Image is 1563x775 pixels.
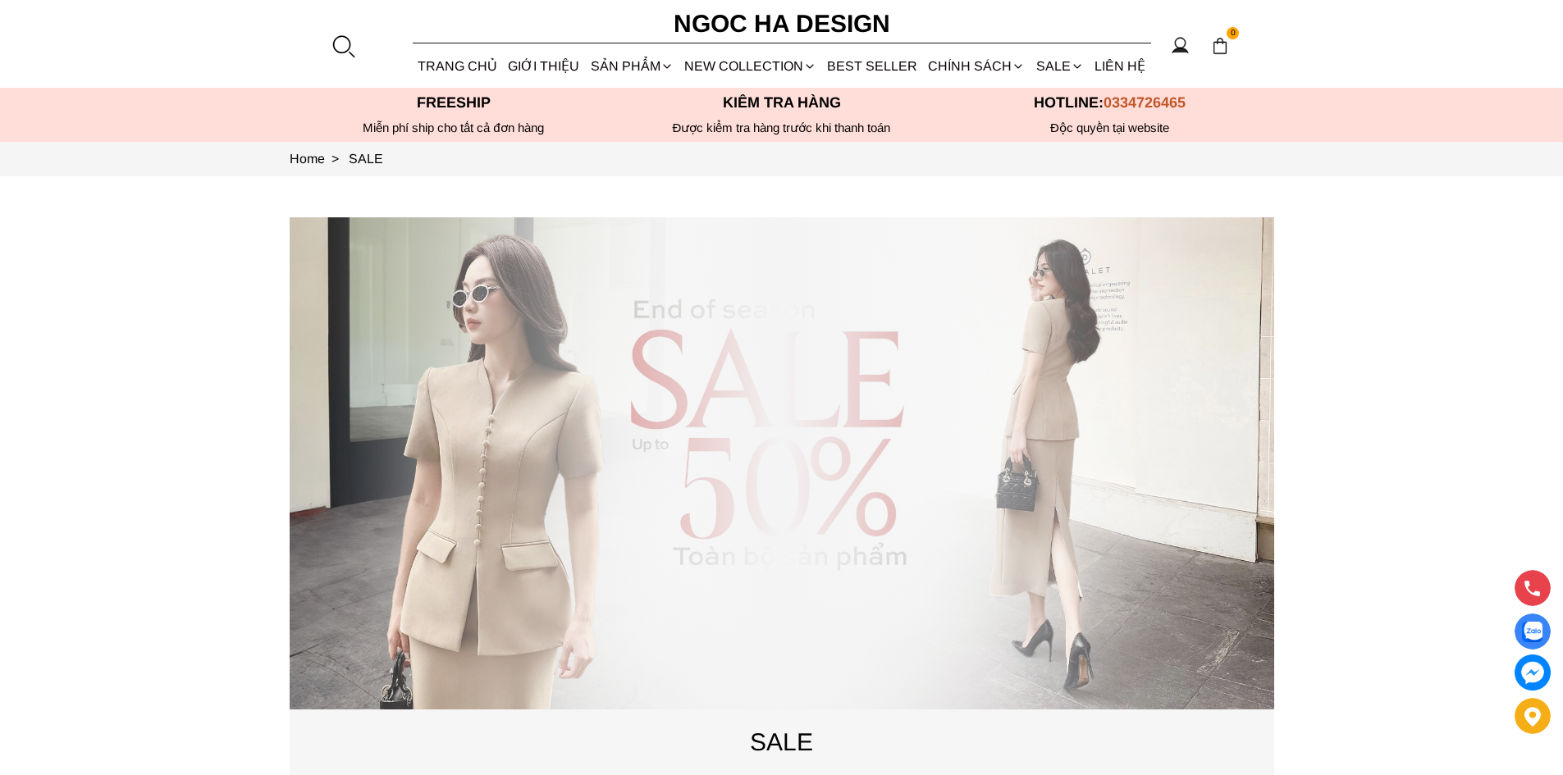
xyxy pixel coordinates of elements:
img: Display image [1522,622,1542,642]
a: Ngoc Ha Design [659,4,905,43]
a: SALE [1031,44,1089,88]
font: Kiểm tra hàng [723,94,841,111]
a: TRANG CHỦ [413,44,503,88]
a: Link to SALE [349,152,383,166]
p: SALE [290,723,1274,761]
a: messenger [1515,654,1551,691]
a: Link to Home [290,152,349,166]
div: Miễn phí ship cho tất cả đơn hàng [290,121,618,135]
p: Được kiểm tra hàng trước khi thanh toán [618,121,946,135]
h6: Độc quyền tại website [946,121,1274,135]
p: Hotline: [946,94,1274,112]
a: LIÊN HỆ [1089,44,1150,88]
p: Freeship [290,94,618,112]
span: > [325,152,345,166]
a: Display image [1515,613,1551,650]
div: Chính sách [923,44,1031,88]
a: GIỚI THIỆU [503,44,585,88]
span: 0 [1227,27,1240,40]
a: BEST SELLER [822,44,923,88]
img: img-CART-ICON-ksit0nf1 [1211,37,1229,55]
span: 0334726465 [1104,94,1186,111]
a: NEW COLLECTION [679,44,821,88]
div: SẢN PHẨM [585,44,679,88]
